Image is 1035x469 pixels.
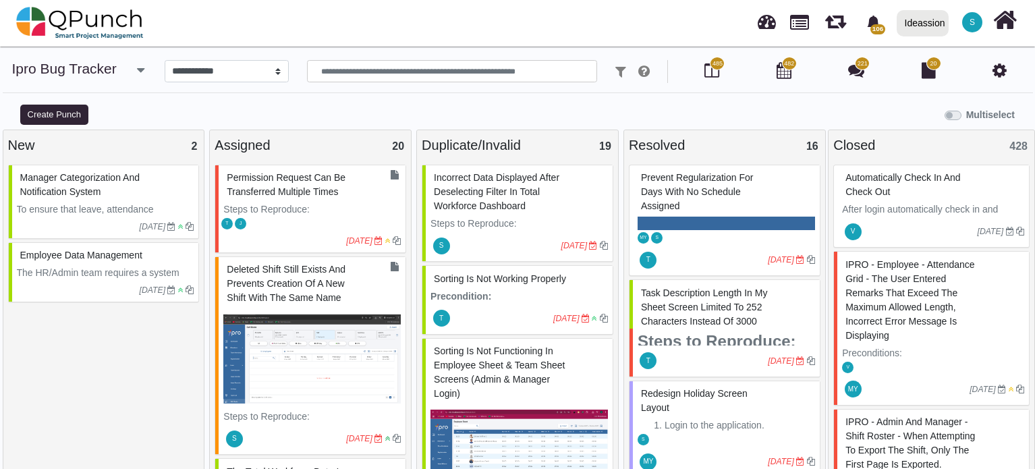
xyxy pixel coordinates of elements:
[796,357,804,365] i: Due Date
[845,223,862,240] span: Vinusha
[1016,385,1024,393] i: Clone
[862,10,885,34] div: Notification
[768,255,794,265] i: [DATE]
[226,431,243,447] span: Selvarani
[140,222,166,231] i: [DATE]
[434,273,566,284] span: #61245
[191,140,197,152] span: 2
[553,314,580,323] i: [DATE]
[978,227,1004,236] i: [DATE]
[643,458,653,465] span: MY
[385,237,391,245] i: Medium
[656,236,659,240] span: S
[227,264,345,303] span: #71608
[825,7,846,29] span: Iteration
[1009,140,1028,152] span: 428
[998,385,1006,393] i: Due Date
[167,286,175,294] i: Due Date
[777,62,791,78] i: Calendar
[374,435,383,443] i: Due Date
[845,172,960,197] span: #45592
[186,223,194,231] i: Clone
[599,140,611,152] span: 19
[227,172,345,197] span: #71612
[561,241,588,250] i: [DATE]
[223,410,401,424] p: Steps to Reproduce:
[600,314,608,323] i: Clone
[651,232,663,244] span: Selvarani
[1006,227,1014,236] i: Due Date
[223,202,401,217] p: Steps to Reproduce:
[221,218,233,229] span: Thalha
[704,62,719,78] i: Board
[638,332,796,350] strong: Steps to Reproduce:
[232,435,237,442] span: S
[970,18,975,26] span: S
[891,1,954,45] a: Ideassion
[807,256,815,264] i: Clone
[851,228,856,235] span: V
[140,285,166,295] i: [DATE]
[17,266,194,379] p: The HR/Admin team requires a system that ensures that employee records remain accurate and up-to-...
[858,1,891,43] a: bell fill106
[806,140,818,152] span: 16
[433,238,450,254] span: Selvarani
[434,172,559,211] span: #71643
[223,308,401,410] img: 9fbedff4-65f7-4939-bece-a355706be999.png
[993,7,1017,33] i: Home
[422,135,613,155] div: Duplicate/Invalid
[712,59,723,69] span: 485
[866,16,880,30] svg: bell fill
[20,250,142,260] span: #64923
[439,242,444,249] span: S
[17,202,194,302] p: To ensure that leave, attendance regularization, and timesheet requests are routed to the appropr...
[240,221,242,226] span: J
[796,458,804,466] i: Due Date
[16,3,144,43] img: qpunch-sp.fa6292f.png
[641,172,754,211] span: #81686
[12,61,117,76] a: ipro Bug Tracker
[638,65,650,78] i: e.g: punch or !ticket or &Type or #Status or @username or $priority or *iteration or ^additionalf...
[600,242,608,250] i: Clone
[640,352,656,369] span: Thalha
[784,59,794,69] span: 482
[434,346,565,399] span: #77124
[225,221,228,226] span: T
[235,218,246,229] span: Jayalakshmi
[768,356,794,366] i: [DATE]
[393,237,401,245] i: Clone
[215,135,406,155] div: Assigned
[848,62,864,78] i: Punch Discussion
[391,170,399,180] i: Document Task
[374,237,383,245] i: Due Date
[641,287,768,327] span: #81774
[20,172,140,197] span: #65004
[1016,227,1024,236] i: Clone
[186,286,194,294] i: Clone
[768,457,794,466] i: [DATE]
[846,365,849,370] span: V
[845,381,862,397] span: Mohammed Yakub Raza Khan A
[845,259,974,341] span: #61256
[430,217,608,231] p: Steps to Reproduce:
[178,223,184,231] i: Low
[433,310,450,327] span: Thalha
[638,232,649,244] span: Mohammed Yakub Raza Khan A
[665,418,815,433] li: Login to the application.
[167,223,175,231] i: Due Date
[796,256,804,264] i: Due Date
[430,291,491,302] strong: Precondition:
[439,315,443,322] span: T
[922,62,936,78] i: Document Library
[640,236,646,240] span: MY
[962,12,982,32] span: Selvarani
[833,135,1030,155] div: Closed
[8,135,200,155] div: New
[582,314,590,323] i: Due Date
[807,458,815,466] i: Clone
[905,11,945,35] div: Ideassion
[641,388,748,413] span: #81786
[848,386,858,393] span: MY
[842,202,1024,231] p: After login automatically check in and check out
[346,236,372,246] i: [DATE]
